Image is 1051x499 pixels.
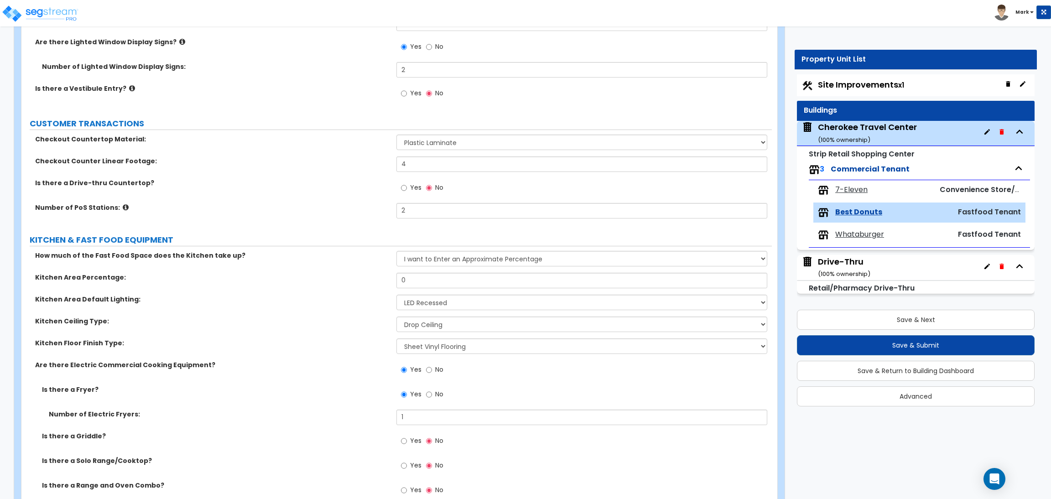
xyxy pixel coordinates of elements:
[435,42,443,51] span: No
[42,456,390,465] label: Is there a Solo Range/Cooktop?
[401,183,407,193] input: Yes
[818,79,904,90] span: Site Improvements
[410,365,421,374] span: Yes
[426,485,432,495] input: No
[35,135,390,144] label: Checkout Countertop Material:
[435,365,443,374] span: No
[435,485,443,494] span: No
[42,62,390,71] label: Number of Lighted Window Display Signs:
[820,164,824,174] span: 3
[958,229,1021,239] span: Fastfood Tenant
[435,88,443,98] span: No
[42,481,390,490] label: Is there a Range and Oven Combo?
[35,360,390,369] label: Are there Electric Commercial Cooking Equipment?
[35,338,390,348] label: Kitchen Floor Finish Type:
[401,42,407,52] input: Yes
[994,5,1009,21] img: avatar.png
[426,42,432,52] input: No
[410,42,421,51] span: Yes
[401,390,407,400] input: Yes
[818,185,829,196] img: tenants.png
[835,229,884,240] span: Whataburger
[898,80,904,90] small: x1
[35,178,390,187] label: Is there a Drive-thru Countertop?
[35,156,390,166] label: Checkout Counter Linear Footage:
[410,436,421,445] span: Yes
[435,461,443,470] span: No
[410,88,421,98] span: Yes
[801,54,1030,65] div: Property Unit List
[809,149,915,159] small: Strip Retail Shopping Center
[35,295,390,304] label: Kitchen Area Default Lighting:
[401,461,407,471] input: Yes
[435,390,443,399] span: No
[804,105,1028,116] div: Buildings
[35,203,390,212] label: Number of PoS Stations:
[818,207,829,218] img: tenants.png
[410,485,421,494] span: Yes
[801,256,870,279] span: Drive-Thru
[49,410,390,419] label: Number of Electric Fryers:
[401,436,407,446] input: Yes
[426,88,432,99] input: No
[797,386,1035,406] button: Advanced
[401,485,407,495] input: Yes
[410,183,421,192] span: Yes
[818,135,870,144] small: ( 100 % ownership)
[401,365,407,375] input: Yes
[426,436,432,446] input: No
[410,461,421,470] span: Yes
[835,185,868,195] span: 7-Eleven
[801,80,813,92] img: Construction.png
[818,270,870,278] small: ( 100 % ownership)
[30,234,772,246] label: KITCHEN & FAST FOOD EQUIPMENT
[35,251,390,260] label: How much of the Fast Food Space does the Kitchen take up?
[435,436,443,445] span: No
[809,283,915,293] small: Retail/Pharmacy Drive-Thru
[797,335,1035,355] button: Save & Submit
[818,256,870,279] div: Drive-Thru
[801,121,813,133] img: building.svg
[426,390,432,400] input: No
[435,183,443,192] span: No
[35,273,390,282] label: Kitchen Area Percentage:
[797,361,1035,381] button: Save & Return to Building Dashboard
[426,365,432,375] input: No
[983,468,1005,490] div: Open Intercom Messenger
[35,317,390,326] label: Kitchen Ceiling Type:
[42,431,390,441] label: Is there a Griddle?
[809,164,820,175] img: tenants.png
[426,183,432,193] input: No
[1,5,79,23] img: logo_pro_r.png
[1015,9,1029,16] b: Mark
[801,121,917,145] span: Cherokee Travel Center
[797,310,1035,330] button: Save & Next
[179,38,185,45] i: click for more info!
[35,37,390,47] label: Are there Lighted Window Display Signs?
[831,164,910,174] span: Commercial Tenant
[835,207,882,218] span: Best Donuts
[35,84,390,93] label: Is there a Vestibule Entry?
[401,88,407,99] input: Yes
[958,207,1021,217] span: Fastfood Tenant
[410,390,421,399] span: Yes
[818,229,829,240] img: tenants.png
[801,256,813,268] img: building.svg
[30,118,772,130] label: CUSTOMER TRANSACTIONS
[426,461,432,471] input: No
[129,85,135,92] i: click for more info!
[818,121,917,145] div: Cherokee Travel Center
[123,204,129,211] i: click for more info!
[42,385,390,394] label: Is there a Fryer?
